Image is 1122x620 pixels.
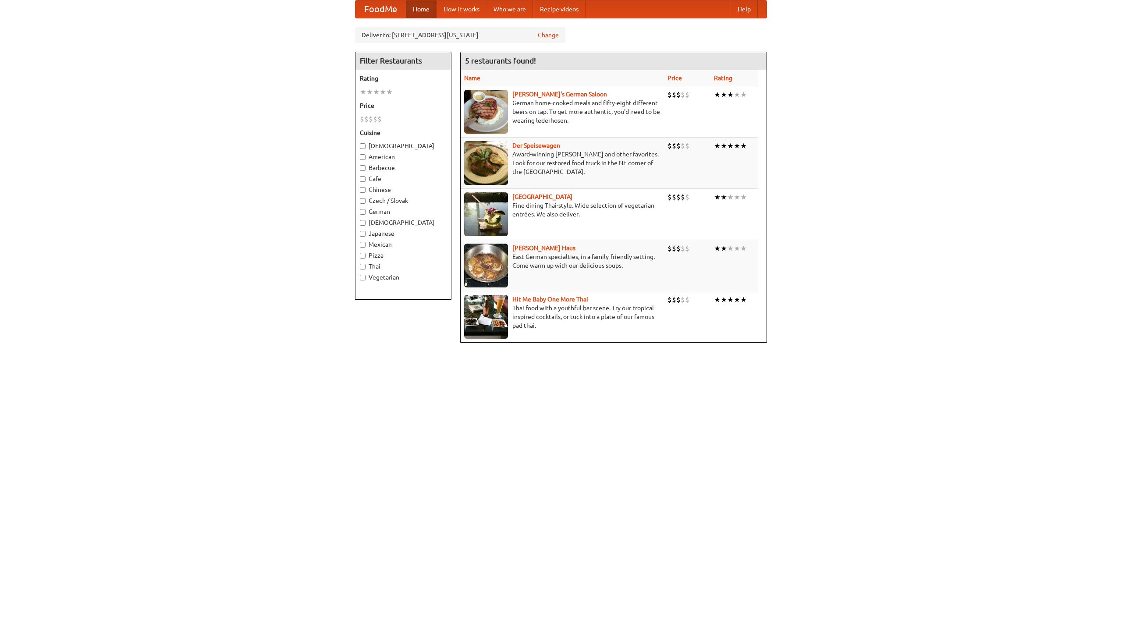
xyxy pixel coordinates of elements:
a: Who we are [486,0,533,18]
li: $ [676,244,681,253]
input: Cafe [360,176,366,182]
li: $ [676,90,681,99]
a: Hit Me Baby One More Thai [512,296,588,303]
li: $ [668,295,672,305]
img: speisewagen.jpg [464,141,508,185]
p: Thai food with a youthful bar scene. Try our tropical inspired cocktails, or tuck into a plate of... [464,304,660,330]
li: ★ [721,141,727,151]
h5: Price [360,101,447,110]
a: [GEOGRAPHIC_DATA] [512,193,572,200]
li: $ [681,90,685,99]
p: East German specialties, in a family-friendly setting. Come warm up with our delicious soups. [464,252,660,270]
li: ★ [734,244,740,253]
label: Vegetarian [360,273,447,282]
li: $ [685,141,689,151]
input: German [360,209,366,215]
li: ★ [373,87,380,97]
h5: Cuisine [360,128,447,137]
label: Mexican [360,240,447,249]
li: $ [685,295,689,305]
li: ★ [380,87,386,97]
input: [DEMOGRAPHIC_DATA] [360,220,366,226]
input: Japanese [360,231,366,237]
label: American [360,152,447,161]
li: ★ [721,295,727,305]
input: American [360,154,366,160]
li: ★ [714,90,721,99]
input: Mexican [360,242,366,248]
h5: Rating [360,74,447,83]
li: ★ [386,87,393,97]
label: Pizza [360,251,447,260]
h4: Filter Restaurants [355,52,451,70]
li: ★ [740,90,747,99]
li: ★ [721,90,727,99]
li: ★ [740,141,747,151]
li: $ [672,141,676,151]
li: ★ [360,87,366,97]
li: ★ [721,244,727,253]
li: ★ [727,90,734,99]
label: Czech / Slovak [360,196,447,205]
b: [PERSON_NAME] Haus [512,244,575,252]
li: ★ [734,192,740,202]
img: kohlhaus.jpg [464,244,508,287]
li: $ [364,114,369,124]
li: $ [676,141,681,151]
li: ★ [734,295,740,305]
label: Cafe [360,174,447,183]
a: How it works [437,0,486,18]
input: Vegetarian [360,275,366,280]
p: German home-cooked meals and fifty-eight different beers on tap. To get more authentic, you'd nee... [464,99,660,125]
input: Barbecue [360,165,366,171]
input: Czech / Slovak [360,198,366,204]
li: ★ [727,244,734,253]
label: Chinese [360,185,447,194]
li: ★ [727,192,734,202]
li: $ [373,114,377,124]
a: FoodMe [355,0,406,18]
a: Rating [714,74,732,81]
a: Name [464,74,480,81]
li: ★ [714,244,721,253]
li: ★ [727,295,734,305]
li: ★ [366,87,373,97]
label: Thai [360,262,447,271]
label: Japanese [360,229,447,238]
li: ★ [734,90,740,99]
li: $ [676,295,681,305]
label: Barbecue [360,163,447,172]
li: ★ [734,141,740,151]
li: $ [685,192,689,202]
li: $ [672,244,676,253]
input: Thai [360,264,366,269]
a: Home [406,0,437,18]
a: Der Speisewagen [512,142,560,149]
li: $ [668,192,672,202]
a: Change [538,31,559,39]
ng-pluralize: 5 restaurants found! [465,57,536,65]
li: $ [668,244,672,253]
li: $ [681,192,685,202]
p: Fine dining Thai-style. Wide selection of vegetarian entrées. We also deliver. [464,201,660,219]
li: ★ [721,192,727,202]
label: [DEMOGRAPHIC_DATA] [360,142,447,150]
li: ★ [714,192,721,202]
li: $ [681,295,685,305]
li: ★ [714,141,721,151]
a: [PERSON_NAME]'s German Saloon [512,91,607,98]
li: $ [681,141,685,151]
li: ★ [740,192,747,202]
input: Chinese [360,187,366,193]
li: $ [360,114,364,124]
label: German [360,207,447,216]
li: $ [369,114,373,124]
div: Deliver to: [STREET_ADDRESS][US_STATE] [355,27,565,43]
li: $ [672,192,676,202]
a: Recipe videos [533,0,586,18]
p: Award-winning [PERSON_NAME] and other favorites. Look for our restored food truck in the NE corne... [464,150,660,176]
li: $ [377,114,382,124]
